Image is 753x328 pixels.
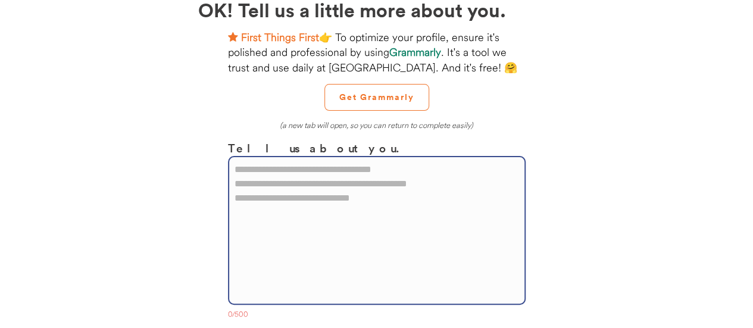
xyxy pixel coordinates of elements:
[389,45,441,59] strong: Grammarly
[228,30,526,75] div: 👉 To optimize your profile, ensure it's polished and professional by using . It's a tool we trust...
[241,30,319,44] strong: First Things First
[228,310,526,321] div: 0/500
[280,120,473,130] em: (a new tab will open, so you can return to complete easily)
[228,139,526,157] h3: Tell us about you.
[324,84,429,111] button: Get Grammarly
